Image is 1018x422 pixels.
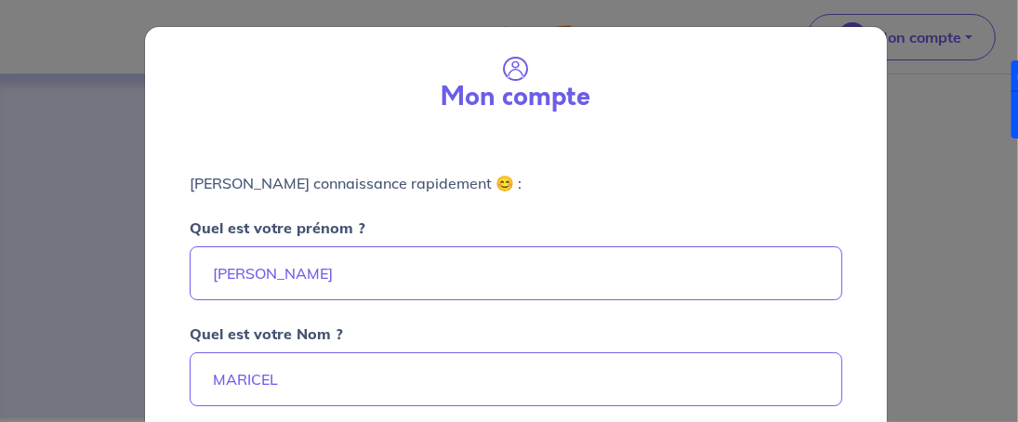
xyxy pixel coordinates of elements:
strong: Quel est votre prénom ? [190,218,365,237]
strong: Quel est votre Nom ? [190,324,343,343]
h3: Mon compte [442,82,591,112]
input: Ex : Martin [190,246,842,300]
input: Ex : Durand [190,352,842,406]
p: [PERSON_NAME] connaissance rapidement 😊 : [190,172,842,194]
